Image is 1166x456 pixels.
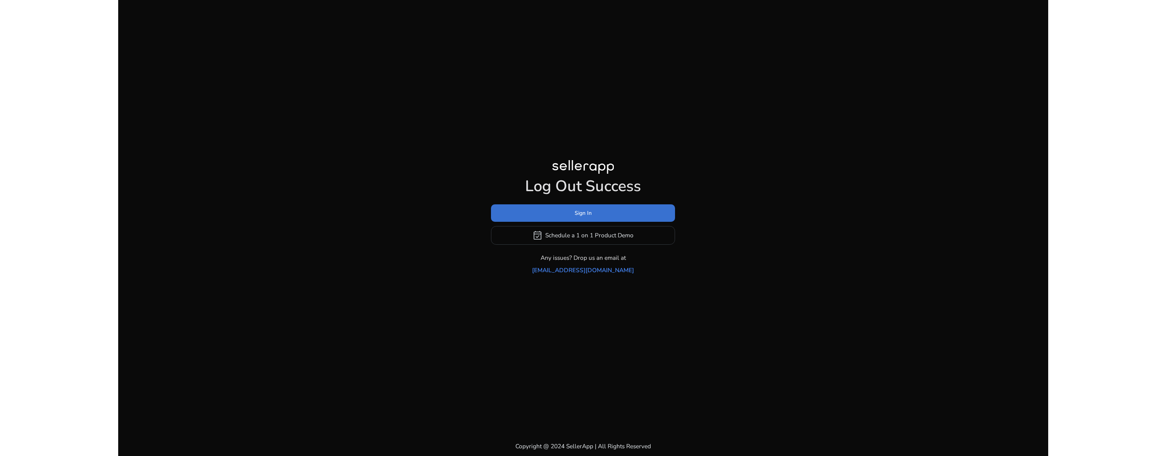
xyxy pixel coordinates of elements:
button: Sign In [491,204,675,222]
p: Any issues? Drop us an email at [541,253,626,262]
span: event_available [532,230,543,240]
span: Sign In [575,209,592,217]
h1: Log Out Success [491,177,675,196]
a: [EMAIL_ADDRESS][DOMAIN_NAME] [532,266,634,275]
button: event_availableSchedule a 1 on 1 Product Demo [491,226,675,245]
